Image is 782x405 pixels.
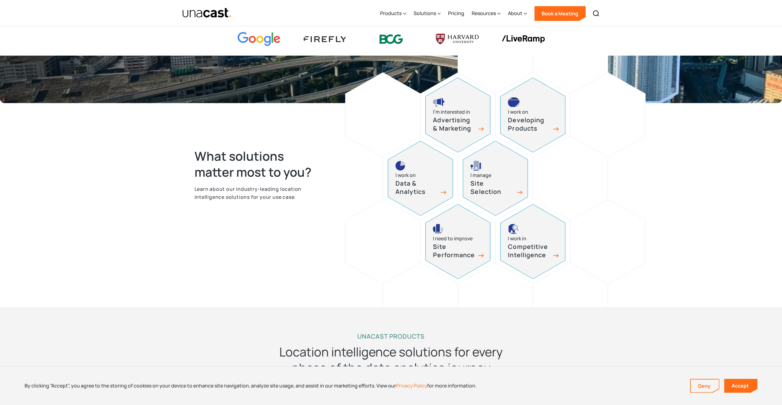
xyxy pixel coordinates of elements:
img: BCG logo [370,30,413,48]
div: Products [380,10,402,17]
div: I manage [470,171,491,179]
img: Google logo Color [238,32,281,46]
p: Learn about our industry-leading location intelligence solutions for your use case. [195,185,324,201]
a: advertising and marketing iconI’m interested inAdvertising & Marketing [425,77,490,152]
img: Unacast text logo [182,8,232,18]
a: pie chart iconI work onData & Analytics [388,141,453,216]
a: Accept [724,379,757,393]
div: Solutions [414,10,436,17]
img: Search icon [592,10,600,17]
h2: What solutions matter most to you? [195,148,324,180]
a: developing products iconI work onDeveloping Products [500,77,565,152]
img: developing products icon [508,97,520,107]
h3: Site Performance [433,243,476,259]
div: By clicking “Accept”, you agree to the storing of cookies on your device to enhance site navigati... [25,382,477,389]
div: I work in [508,234,526,243]
div: I’m interested in [433,108,470,116]
div: About [508,10,522,17]
img: liveramp logo [502,35,545,43]
h3: Advertising & Marketing [433,116,476,132]
div: Products [380,1,406,26]
h3: Data & Analytics [395,179,438,196]
img: site selection icon [470,161,482,171]
div: About [508,1,527,26]
a: Book a Meeting [534,6,586,21]
img: advertising and marketing icon [433,97,445,107]
a: Privacy Policy [396,382,427,389]
h3: Site Selection [470,179,513,196]
a: Deny [691,379,719,392]
div: I work on [508,108,528,116]
h2: Location intelligence solutions for every phase of the data analytics journey [268,344,514,376]
h3: Developing Products [508,116,551,132]
a: competitive intelligence iconI work inCompetitive Intelligence [500,204,565,279]
img: competitive intelligence icon [508,224,519,234]
img: Firefly Advertising logo [304,36,347,42]
div: Resources [472,1,501,26]
img: site performance icon [433,224,443,234]
h2: UNACAST PRODUCTS [357,332,425,341]
a: site selection icon I manageSite Selection [463,141,528,216]
div: I work on [395,171,416,179]
img: Harvard U logo [436,32,479,46]
div: Resources [472,10,496,17]
a: site performance iconI need to improveSite Performance [425,204,490,279]
a: home [182,8,232,18]
div: I need to improve [433,234,473,243]
img: pie chart icon [395,161,405,171]
h3: Competitive Intelligence [508,243,551,259]
a: Pricing [448,1,464,26]
div: Solutions [414,1,441,26]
